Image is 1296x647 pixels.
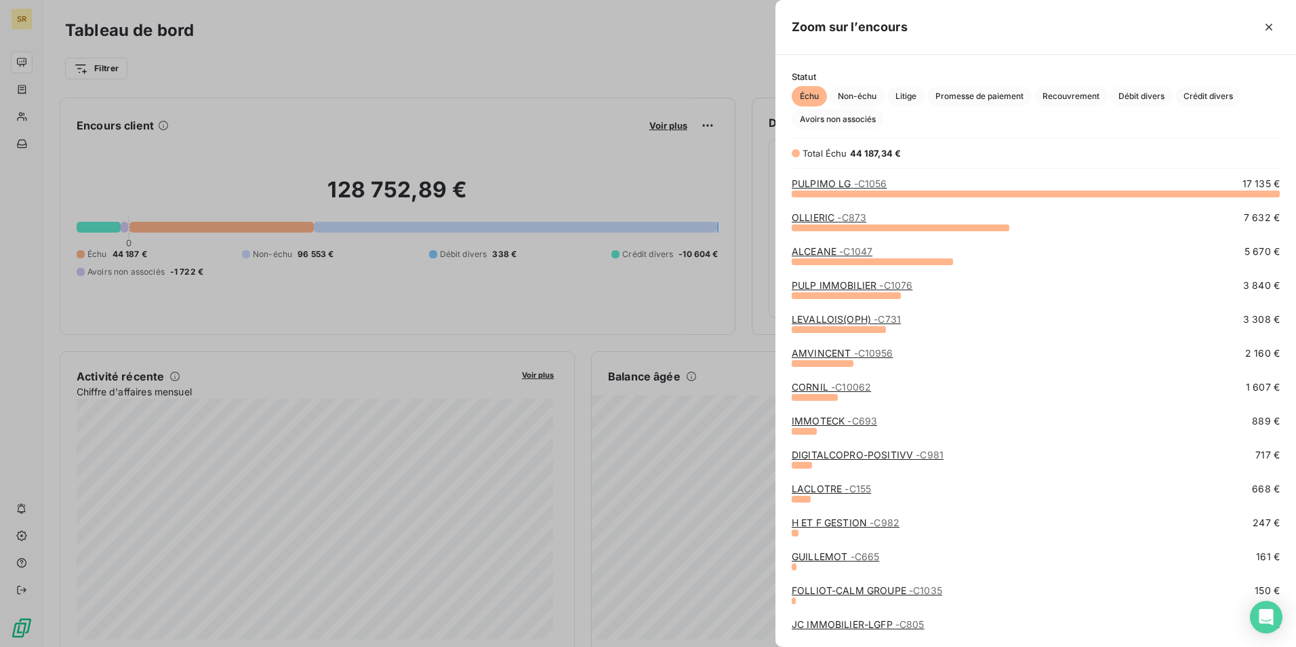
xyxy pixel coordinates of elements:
span: - C1076 [879,279,912,291]
a: GUILLEMOT [792,551,879,562]
button: Avoirs non associés [792,109,884,130]
div: grid [775,177,1296,631]
button: Échu [792,86,827,106]
a: ALCEANE [792,246,872,257]
a: AMVINCENT [792,347,893,359]
a: JC IMMOBILIER-LGFP [792,619,925,630]
button: Litige [887,86,925,106]
button: Crédit divers [1175,86,1241,106]
span: - C10956 [854,347,893,359]
span: - C155 [845,483,871,494]
span: Total Échu [803,148,847,159]
span: 247 € [1253,516,1280,530]
span: 5 670 € [1244,245,1280,258]
span: - C10062 [831,381,871,393]
span: 717 € [1255,448,1280,462]
span: - C1035 [909,585,942,596]
button: Non-échu [830,86,885,106]
a: PULPIMO LG [792,178,887,189]
span: 1 607 € [1246,380,1280,394]
span: 17 135 € [1242,177,1280,191]
a: LEVALLOIS(OPH) [792,313,901,325]
button: Recouvrement [1034,86,1108,106]
span: - C873 [837,212,866,223]
a: PULP IMMOBILIER [792,279,912,291]
span: - C981 [916,449,944,460]
span: 44 187,34 € [850,148,902,159]
a: IMMOTECK [792,415,877,427]
span: - C693 [847,415,877,427]
span: 2 160 € [1245,347,1280,360]
span: - C1056 [854,178,887,189]
a: LACLOTRE [792,483,871,494]
button: Débit divers [1110,86,1173,106]
span: - C982 [870,517,899,528]
span: Statut [792,71,1280,82]
span: 3 308 € [1243,313,1280,326]
span: - C1047 [839,246,872,257]
a: CORNIL [792,381,871,393]
span: - C805 [895,619,925,630]
span: 150 € [1255,584,1280,597]
a: H ET F GESTION [792,517,899,528]
a: FOLLIOT-CALM GROUPE [792,585,942,596]
a: OLLIERIC [792,212,866,223]
span: 3 840 € [1243,279,1280,292]
span: - C665 [851,551,880,562]
h5: Zoom sur l’encours [792,18,908,37]
button: Promesse de paiement [927,86,1032,106]
a: DIGITALCOPRO-POSITIVV [792,449,944,460]
span: 668 € [1252,482,1280,496]
span: 161 € [1256,550,1280,564]
span: 7 632 € [1244,211,1280,224]
div: Open Intercom Messenger [1250,601,1282,633]
span: - C731 [874,313,901,325]
span: 889 € [1252,414,1280,428]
